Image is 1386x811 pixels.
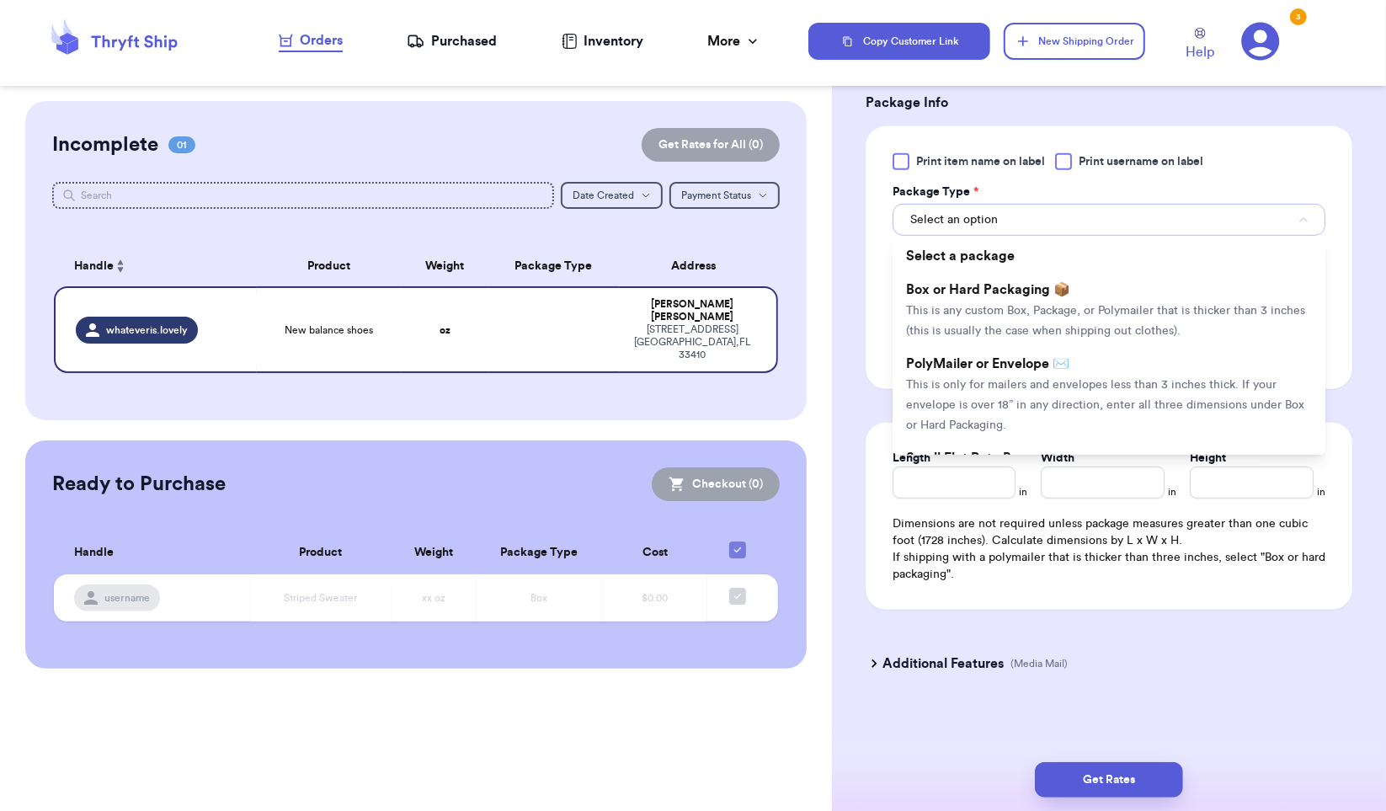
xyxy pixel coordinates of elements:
[893,184,978,200] label: Package Type
[910,211,998,228] span: Select an option
[168,136,195,153] span: 01
[1041,450,1074,467] label: Width
[74,544,114,562] span: Handle
[882,654,1004,674] h3: Additional Features
[422,593,445,603] span: xx oz
[562,31,643,51] a: Inventory
[893,204,1325,236] button: Select an option
[906,249,1015,263] span: Select a package
[1035,762,1183,798] button: Get Rates
[681,190,751,200] span: Payment Status
[52,182,554,209] input: Search
[114,256,127,276] button: Sort ascending
[602,531,707,574] th: Cost
[808,23,990,60] button: Copy Customer Link
[916,153,1045,170] span: Print item name on label
[708,31,761,51] div: More
[906,379,1304,431] span: This is only for mailers and envelopes less than 3 inches thick. If your envelope is over 18” in ...
[257,246,402,286] th: Product
[106,323,188,337] span: whateveris.lovely
[642,593,668,603] span: $0.00
[1186,42,1214,62] span: Help
[440,325,450,335] strong: oz
[104,591,150,605] span: username
[251,531,392,574] th: Product
[1190,450,1226,467] label: Height
[906,283,1070,296] span: Box or Hard Packaging 📦
[52,471,226,498] h2: Ready to Purchase
[279,30,343,52] a: Orders
[619,246,778,286] th: Address
[402,246,488,286] th: Weight
[893,450,930,467] label: Length
[392,531,476,574] th: Weight
[285,323,373,337] span: New balance shoes
[561,182,663,209] button: Date Created
[573,190,634,200] span: Date Created
[629,298,756,323] div: [PERSON_NAME] [PERSON_NAME]
[906,305,1305,337] span: This is any custom Box, Package, or Polymailer that is thicker than 3 inches (this is usually the...
[906,357,1069,371] span: PolyMailer or Envelope ✉️
[866,93,1352,113] h3: Package Info
[74,258,114,275] span: Handle
[52,131,158,158] h2: Incomplete
[893,515,1325,583] div: Dimensions are not required unless package measures greater than one cubic foot (1728 inches). Ca...
[1079,153,1203,170] span: Print username on label
[1010,657,1068,670] p: (Media Mail)
[1168,485,1176,499] span: in
[906,451,1026,465] span: Small Flat Rate Box
[893,549,1325,583] p: If shipping with a polymailer that is thicker than three inches, select "Box or hard packaging".
[1290,8,1307,25] div: 3
[1186,28,1214,62] a: Help
[476,531,602,574] th: Package Type
[1004,23,1145,60] button: New Shipping Order
[285,593,358,603] span: Striped Sweater
[629,323,756,361] div: [STREET_ADDRESS] [GEOGRAPHIC_DATA] , FL 33410
[1019,485,1027,499] span: in
[669,182,780,209] button: Payment Status
[642,128,780,162] button: Get Rates for All (0)
[407,31,497,51] a: Purchased
[279,30,343,51] div: Orders
[652,467,780,501] button: Checkout (0)
[488,246,619,286] th: Package Type
[1317,485,1325,499] span: in
[1241,22,1280,61] a: 3
[530,593,547,603] span: Box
